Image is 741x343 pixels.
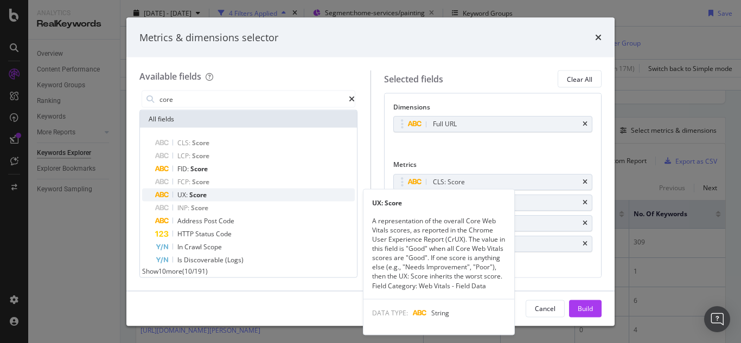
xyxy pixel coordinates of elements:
span: Score [192,138,209,147]
span: Score [191,203,208,212]
div: All fields [140,111,357,128]
button: Build [569,300,602,317]
span: LCP: [177,151,192,160]
div: A representation of the overall Core Web Vitals scores, as reported in the Chrome User Experience... [363,216,514,290]
span: In [177,242,184,251]
span: Discoverable [184,255,225,264]
span: Score [190,164,208,173]
div: Dimensions [393,102,593,116]
span: INP: [177,203,191,212]
div: CLS: Scoretimes [393,173,593,190]
div: times [583,240,587,247]
div: times [583,219,587,226]
div: Metrics & dimensions selector [139,30,278,44]
span: Code [219,216,234,225]
span: Scope [203,242,222,251]
span: FID: [177,164,190,173]
button: Clear All [558,70,602,88]
span: HTTP [177,229,195,238]
div: Cancel [535,303,555,313]
input: Search by field name [158,91,349,107]
div: Build [578,303,593,313]
span: Address [177,216,204,225]
span: CLS: [177,138,192,147]
div: Full URL [433,119,457,130]
div: Selected fields [384,73,443,85]
span: Score [192,151,209,160]
button: Cancel [526,300,565,317]
span: ( 10 / 191 ) [182,267,208,276]
div: times [583,199,587,205]
span: Code [216,229,232,238]
span: Show 10 more [142,267,182,276]
div: modal [126,17,615,326]
div: UX: Score [363,198,514,207]
div: Clear All [567,74,592,83]
span: UX: [177,190,189,199]
div: Open Intercom Messenger [704,306,730,332]
div: Available fields [139,70,201,82]
span: Post [204,216,219,225]
span: Is [177,255,184,264]
div: times [583,121,587,127]
span: Score [189,190,207,199]
span: (Logs) [225,255,244,264]
div: times [595,30,602,44]
span: FCP: [177,177,192,186]
div: CLS: Score [433,176,465,187]
span: Crawl [184,242,203,251]
span: Status [195,229,216,238]
span: Score [192,177,209,186]
div: Full URLtimes [393,116,593,132]
div: Metrics [393,160,593,173]
div: times [583,178,587,185]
